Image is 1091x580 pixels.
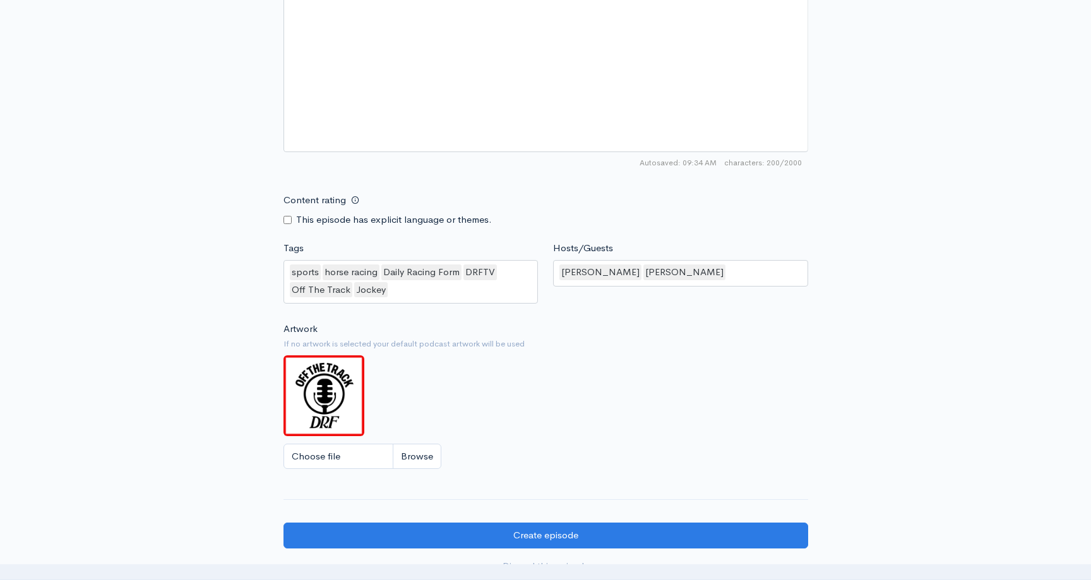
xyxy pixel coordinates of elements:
span: 200/2000 [724,157,802,169]
div: [PERSON_NAME] [643,264,725,280]
div: Off The Track [290,282,352,298]
label: This episode has explicit language or themes. [296,213,492,227]
div: sports [290,264,321,280]
div: Daily Racing Form [381,264,462,280]
a: Discard this episode [283,553,808,579]
input: Create episode [283,523,808,548]
label: Hosts/Guests [553,241,613,256]
div: DRFTV [463,264,497,280]
label: Tags [283,241,304,256]
label: Artwork [283,322,318,336]
div: Jockey [354,282,388,298]
div: horse racing [323,264,379,280]
div: [PERSON_NAME] [559,264,641,280]
label: Content rating [283,187,346,213]
small: If no artwork is selected your default podcast artwork will be used [283,338,808,350]
span: Autosaved: 09:34 AM [640,157,717,169]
